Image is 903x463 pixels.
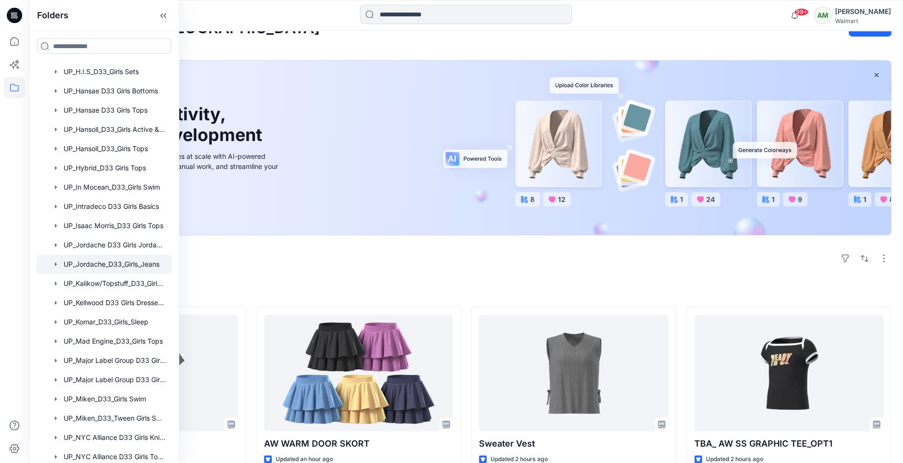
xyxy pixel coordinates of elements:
[794,8,809,16] span: 99+
[835,6,891,17] div: [PERSON_NAME]
[694,437,884,450] p: TBA_ AW SS GRAPHIC TEE_OPT1
[264,315,453,431] a: AW WARM DOOR SKORT
[40,285,891,297] h4: Styles
[479,315,668,431] a: Sweater Vest
[814,7,831,24] div: AM
[479,437,668,450] p: Sweater Vest
[694,315,884,431] a: TBA_ AW SS GRAPHIC TEE_OPT1
[264,437,453,450] p: AW WARM DOOR SKORT
[835,17,891,25] div: Walmart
